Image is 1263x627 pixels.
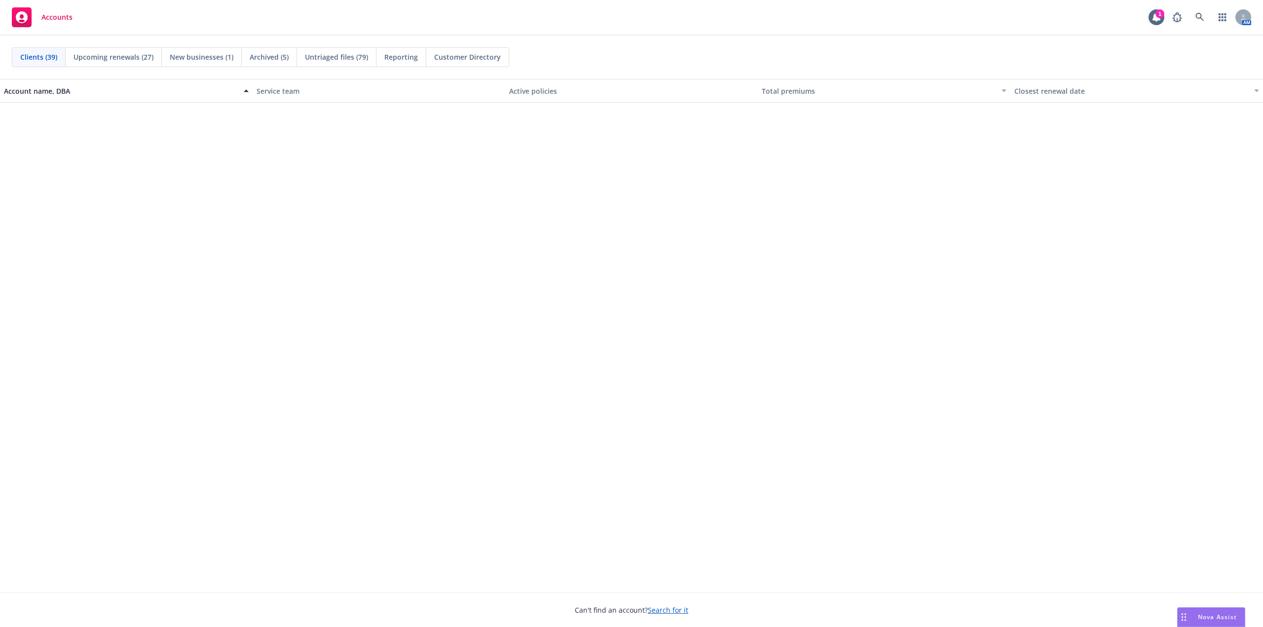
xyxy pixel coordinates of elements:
div: Total premiums [762,86,996,96]
span: Archived (5) [250,52,289,62]
div: Drag to move [1178,608,1190,627]
span: New businesses (1) [170,52,233,62]
span: Nova Assist [1198,613,1237,621]
a: Report a Bug [1167,7,1187,27]
span: Reporting [384,52,418,62]
span: Can't find an account? [575,605,688,615]
div: Service team [257,86,501,96]
button: Nova Assist [1177,607,1245,627]
div: Active policies [509,86,754,96]
span: Upcoming renewals (27) [74,52,153,62]
span: Accounts [41,13,73,21]
span: Untriaged files (79) [305,52,368,62]
button: Service team [253,79,505,103]
div: Closest renewal date [1014,86,1248,96]
div: 1 [1155,9,1164,18]
span: Clients (39) [20,52,57,62]
a: Switch app [1213,7,1232,27]
a: Accounts [8,3,76,31]
button: Closest renewal date [1010,79,1263,103]
a: Search for it [648,605,688,615]
button: Total premiums [758,79,1010,103]
span: Customer Directory [434,52,501,62]
div: Account name, DBA [4,86,238,96]
button: Active policies [505,79,758,103]
a: Search [1190,7,1210,27]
